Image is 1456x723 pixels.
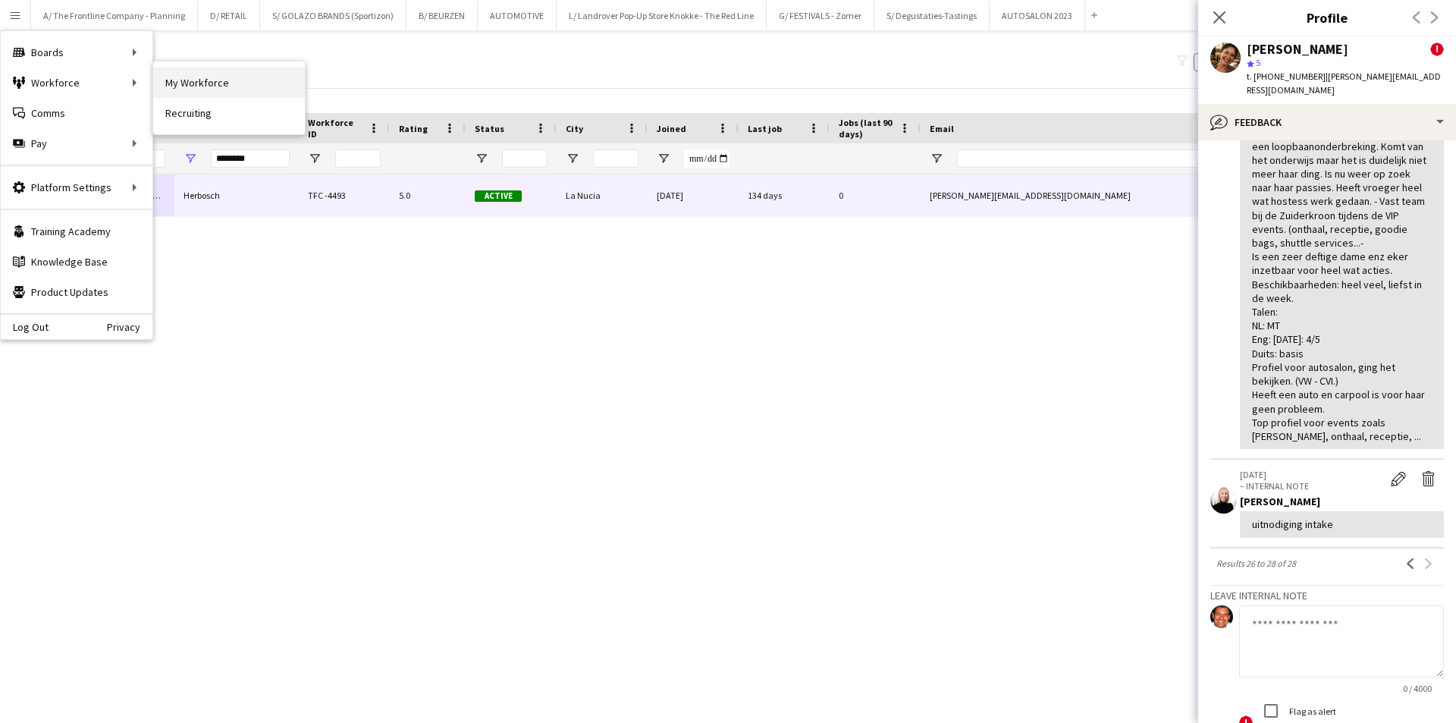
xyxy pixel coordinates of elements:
[1194,53,1269,71] button: Everyone5,526
[1252,112,1432,443] div: gesprek op kantoor - heel vlotjes, heel sociaal. Momenteel een loopbaanonderbreking. Komt van het...
[930,123,954,134] span: Email
[748,123,782,134] span: Last job
[739,174,830,216] div: 134 days
[1,98,152,128] a: Comms
[1198,104,1456,140] div: Feedback
[648,174,739,216] div: [DATE]
[593,149,639,168] input: City Filter Input
[566,123,583,134] span: City
[1252,517,1432,531] div: uitnodiging intake
[390,174,466,216] div: 5.0
[107,321,152,333] a: Privacy
[1256,57,1260,68] span: 5
[1,172,152,203] div: Platform Settings
[1247,71,1326,82] span: t. [PHONE_NUMBER]
[1240,480,1383,492] p: – INTERNAL NOTE
[990,1,1085,30] button: AUTOSALON 2023
[830,174,921,216] div: 0
[184,152,197,165] button: Open Filter Menu
[174,174,299,216] div: Herbosch
[399,123,428,134] span: Rating
[406,1,478,30] button: B/ BEURZEN
[478,1,557,30] button: AUTOMOTIVE
[299,174,390,216] div: TFC -4493
[475,123,504,134] span: Status
[1,68,152,98] div: Workforce
[335,149,381,168] input: Workforce ID Filter Input
[1,277,152,307] a: Product Updates
[566,152,579,165] button: Open Filter Menu
[1240,495,1444,508] div: [PERSON_NAME]
[1247,42,1348,56] div: [PERSON_NAME]
[874,1,990,30] button: S/ Degustaties-Tastings
[1,37,152,68] div: Boards
[839,117,893,140] span: Jobs (last 90 days)
[211,149,290,168] input: Last Name Filter Input
[31,1,198,30] button: A/ The Frontline Company - Planning
[1240,469,1383,480] p: [DATE]
[308,152,322,165] button: Open Filter Menu
[1,216,152,247] a: Training Academy
[153,68,305,98] a: My Workforce
[557,174,648,216] div: La Nucia
[767,1,874,30] button: G/ FESTIVALS - Zomer
[1286,705,1336,716] label: Flag as alert
[657,123,686,134] span: Joined
[1430,42,1444,56] span: !
[475,190,522,202] span: Active
[1,321,49,333] a: Log Out
[957,149,1215,168] input: Email Filter Input
[1247,71,1441,96] span: | [PERSON_NAME][EMAIL_ADDRESS][DOMAIN_NAME]
[684,149,730,168] input: Joined Filter Input
[1210,589,1444,602] h3: Leave internal note
[1210,558,1302,569] span: Results 26 to 28 of 28
[502,149,548,168] input: Status Filter Input
[1,128,152,159] div: Pay
[930,152,943,165] button: Open Filter Menu
[260,1,406,30] button: S/ GOLAZO BRANDS (Sportizon)
[308,117,362,140] span: Workforce ID
[557,1,767,30] button: L/ Landrover Pop-Up Store Knokke - The Red Line
[1391,683,1444,694] span: 0 / 4000
[921,174,1224,216] div: [PERSON_NAME][EMAIL_ADDRESS][DOMAIN_NAME]
[153,98,305,128] a: Recruiting
[1198,8,1456,27] h3: Profile
[475,152,488,165] button: Open Filter Menu
[198,1,260,30] button: D/ RETAIL
[1,247,152,277] a: Knowledge Base
[657,152,670,165] button: Open Filter Menu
